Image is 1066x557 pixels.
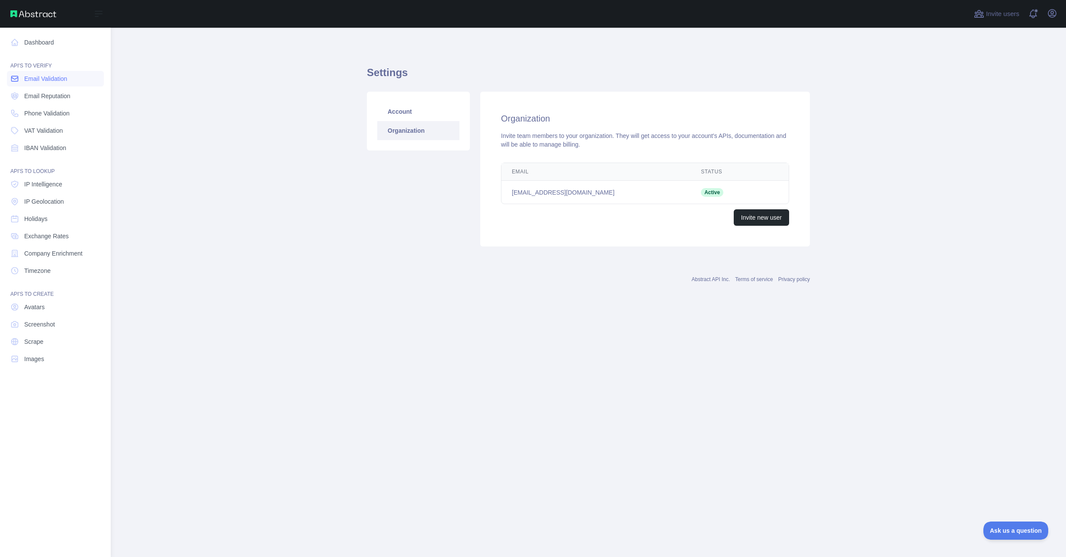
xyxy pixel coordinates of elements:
a: Privacy policy [778,276,810,282]
span: Avatars [24,303,45,311]
span: Timezone [24,266,51,275]
span: Exchange Rates [24,232,69,240]
span: Phone Validation [24,109,70,118]
a: IP Geolocation [7,194,104,209]
a: VAT Validation [7,123,104,138]
a: Scrape [7,334,104,349]
div: API'S TO LOOKUP [7,157,104,175]
a: Exchange Rates [7,228,104,244]
a: Account [377,102,459,121]
a: Company Enrichment [7,246,104,261]
a: Screenshot [7,317,104,332]
span: VAT Validation [24,126,63,135]
th: Email [501,163,690,181]
a: Abstract API Inc. [692,276,730,282]
h2: Organization [501,112,789,125]
span: Company Enrichment [24,249,83,258]
h1: Settings [367,66,810,86]
span: Invite users [986,9,1019,19]
a: IBAN Validation [7,140,104,156]
span: IBAN Validation [24,144,66,152]
td: [EMAIL_ADDRESS][DOMAIN_NAME] [501,181,690,204]
a: Terms of service [735,276,773,282]
a: Avatars [7,299,104,315]
span: Holidays [24,214,48,223]
a: Organization [377,121,459,140]
span: Email Reputation [24,92,71,100]
img: Abstract API [10,10,56,17]
span: Email Validation [24,74,67,83]
div: API'S TO CREATE [7,280,104,298]
a: Email Validation [7,71,104,86]
span: Scrape [24,337,43,346]
span: IP Geolocation [24,197,64,206]
div: API'S TO VERIFY [7,52,104,69]
a: Phone Validation [7,106,104,121]
span: Active [701,188,723,197]
a: Email Reputation [7,88,104,104]
span: Screenshot [24,320,55,329]
span: Images [24,355,44,363]
span: IP Intelligence [24,180,62,189]
th: Status [690,163,757,181]
button: Invite new user [734,209,789,226]
div: Invite team members to your organization. They will get access to your account's APIs, documentat... [501,131,789,149]
button: Invite users [972,7,1021,21]
iframe: Toggle Customer Support [983,522,1049,540]
a: IP Intelligence [7,176,104,192]
a: Timezone [7,263,104,278]
a: Dashboard [7,35,104,50]
a: Holidays [7,211,104,227]
a: Images [7,351,104,367]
